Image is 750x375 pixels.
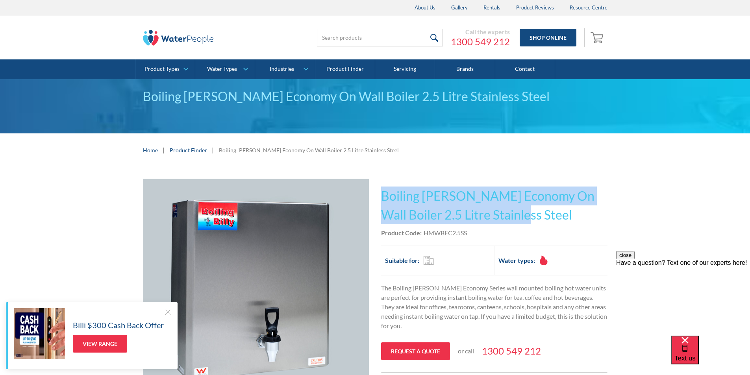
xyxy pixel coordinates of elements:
[135,59,195,79] a: Product Types
[143,146,158,154] a: Home
[381,342,450,360] a: Request a quote
[589,28,607,47] a: Open empty cart
[162,145,166,155] div: |
[520,29,576,46] a: Shop Online
[435,59,495,79] a: Brands
[73,335,127,353] a: View Range
[451,36,510,48] a: 1300 549 212
[616,251,750,345] iframe: podium webchat widget prompt
[424,228,467,238] div: HMWBEC2.5SS
[195,59,255,79] a: Water Types
[381,283,607,331] p: The Boiling [PERSON_NAME] Economy Series wall mounted boiling hot water units are perfect for pro...
[381,187,607,224] h1: Boiling [PERSON_NAME] Economy On Wall Boiler 2.5 Litre Stainless Steel
[219,146,399,154] div: Boiling [PERSON_NAME] Economy On Wall Boiler 2.5 Litre Stainless Steel
[143,30,214,46] img: The Water People
[315,59,375,79] a: Product Finder
[375,59,435,79] a: Servicing
[170,146,207,154] a: Product Finder
[482,344,541,358] a: 1300 549 212
[143,87,607,106] div: Boiling [PERSON_NAME] Economy On Wall Boiler 2.5 Litre Stainless Steel
[14,308,65,359] img: Billi $300 Cash Back Offer
[498,256,535,265] h2: Water types:
[671,336,750,375] iframe: podium webchat widget bubble
[591,31,606,44] img: shopping cart
[255,59,315,79] a: Industries
[317,29,443,46] input: Search products
[211,145,215,155] div: |
[270,66,294,72] div: Industries
[458,346,474,356] p: or call
[207,66,237,72] div: Water Types
[385,256,419,265] h2: Suitable for:
[381,229,422,236] strong: Product Code:
[495,59,555,79] a: Contact
[73,319,164,331] h5: Billi $300 Cash Back Offer
[451,28,510,36] div: Call the experts
[144,66,180,72] div: Product Types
